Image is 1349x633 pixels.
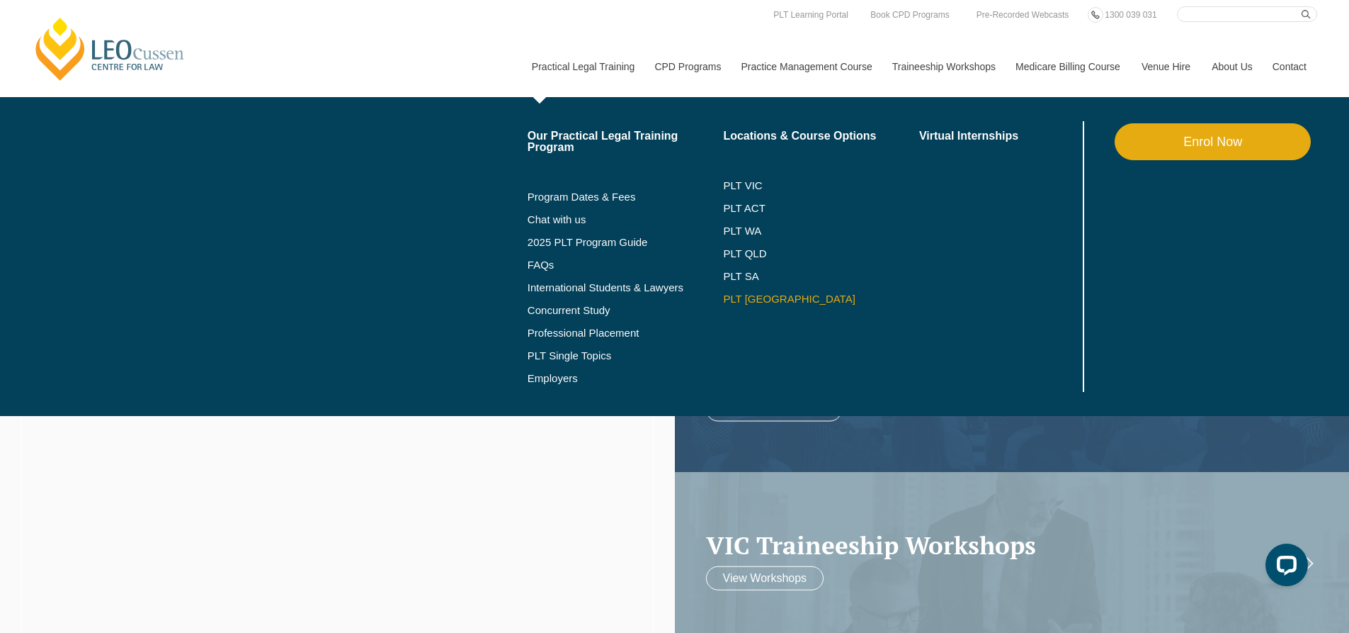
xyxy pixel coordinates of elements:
[32,16,188,82] a: [PERSON_NAME] Centre for Law
[528,350,724,362] a: PLT Single Topics
[528,259,724,271] a: FAQs
[723,225,884,237] a: PLT WA
[1105,10,1156,20] span: 1300 039 031
[528,373,724,384] a: Employers
[706,566,824,590] a: View Workshops
[723,203,919,214] a: PLT ACT
[1131,36,1201,97] a: Venue Hire
[723,180,919,191] a: PLT VIC
[723,248,919,259] a: PLT QLD
[731,36,882,97] a: Practice Management Course
[528,191,724,203] a: Program Dates & Fees
[528,282,724,293] a: International Students & Lawyers
[1005,36,1131,97] a: Medicare Billing Course
[867,7,952,23] a: Book CPD Programs
[528,327,724,339] a: Professional Placement
[528,305,724,316] a: Concurrent Study
[1115,123,1311,160] a: Enrol Now
[723,130,919,142] a: Locations & Course Options
[521,36,644,97] a: Practical Legal Training
[882,36,1005,97] a: Traineeship Workshops
[1254,538,1314,598] iframe: LiveChat chat widget
[770,7,852,23] a: PLT Learning Portal
[1201,36,1262,97] a: About Us
[723,293,919,305] a: PLT [GEOGRAPHIC_DATA]
[528,214,724,225] a: Chat with us
[723,271,919,282] a: PLT SA
[528,237,688,248] a: 2025 PLT Program Guide
[1101,7,1160,23] a: 1300 039 031
[919,130,1080,142] a: Virtual Internships
[1262,36,1317,97] a: Contact
[528,130,724,153] a: Our Practical Legal Training Program
[973,7,1073,23] a: Pre-Recorded Webcasts
[644,36,730,97] a: CPD Programs
[706,532,1290,559] a: VIC Traineeship Workshops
